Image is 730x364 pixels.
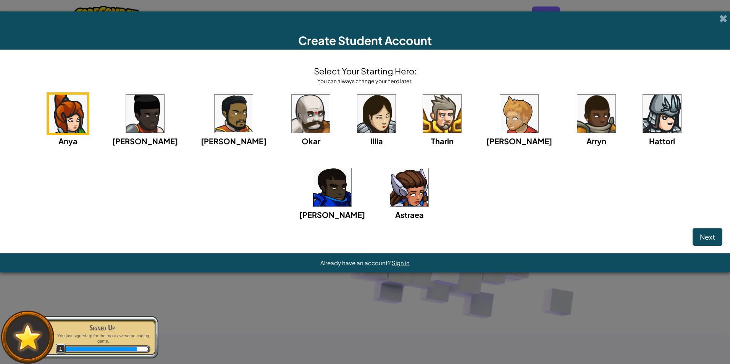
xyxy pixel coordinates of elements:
[320,259,392,266] span: Already have an account?
[10,320,45,354] img: default.png
[58,136,78,146] span: Anya
[292,95,330,133] img: portrait.png
[49,95,87,133] img: portrait.png
[126,95,164,133] img: portrait.png
[486,136,552,146] span: [PERSON_NAME]
[370,136,383,146] span: Illia
[500,95,538,133] img: portrait.png
[302,136,320,146] span: Okar
[112,136,178,146] span: [PERSON_NAME]
[390,168,428,206] img: portrait.png
[54,333,150,344] p: You just signed up for the most awesome coding game.
[215,95,253,133] img: portrait.png
[423,95,461,133] img: portrait.png
[392,259,410,266] a: Sign in
[313,168,351,206] img: portrait.png
[298,33,432,48] span: Create Student Account
[299,210,365,219] span: [PERSON_NAME]
[201,136,266,146] span: [PERSON_NAME]
[56,344,66,354] span: 1
[700,232,715,241] span: Next
[649,136,675,146] span: Hattori
[431,136,454,146] span: Tharin
[395,210,424,219] span: Astraea
[586,136,606,146] span: Arryn
[577,95,615,133] img: portrait.png
[314,65,417,77] h4: Select Your Starting Hero:
[54,322,150,333] div: Signed Up
[693,228,722,246] button: Next
[643,95,681,133] img: portrait.png
[314,77,417,85] div: You can always change your hero later.
[357,95,396,133] img: portrait.png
